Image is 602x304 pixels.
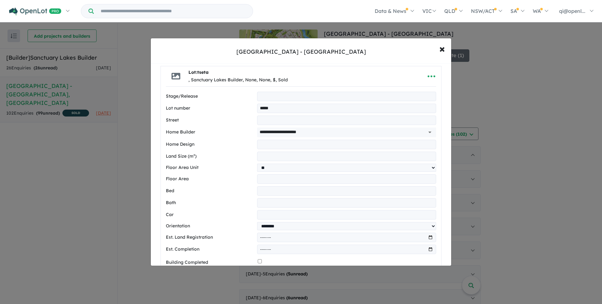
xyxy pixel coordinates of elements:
[95,4,251,18] input: Try estate name, suburb, builder or developer
[166,234,255,241] label: Est. Land Registration
[439,42,445,55] span: ×
[166,128,255,136] label: Home Builder
[236,48,366,56] div: [GEOGRAPHIC_DATA] - [GEOGRAPHIC_DATA]
[166,141,255,148] label: Home Design
[166,259,255,266] label: Building Completed
[559,8,585,14] span: qi@openl...
[166,153,255,160] label: Land Size (m²)
[166,187,255,195] label: Bed
[425,128,434,137] button: Open
[166,105,255,112] label: Lot number
[9,8,61,15] img: Openlot PRO Logo White
[166,93,255,100] label: Stage/Release
[188,69,209,75] b: Lot:
[166,117,255,124] label: Street
[166,211,255,219] label: Car
[166,199,255,207] label: Bath
[166,175,255,183] label: Floor Area
[166,164,255,171] label: Floor Area Unit
[197,69,209,75] span: tseta
[188,76,288,84] div: , Sanctuary Lakes Builder, None, None, $, Sold
[166,222,255,230] label: Orientation
[166,246,255,253] label: Est. Completion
